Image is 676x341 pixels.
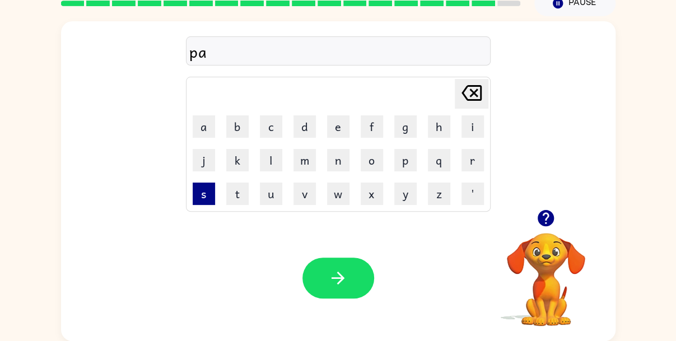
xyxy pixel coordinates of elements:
button: f [361,115,383,138]
button: i [461,115,484,138]
button: m [293,149,316,171]
button: ' [461,183,484,205]
button: x [361,183,383,205]
button: a [193,115,215,138]
button: v [293,183,316,205]
button: d [293,115,316,138]
video: Your browser must support playing .mp4 files to use Literably. Please try using another browser. [490,216,602,328]
button: w [327,183,349,205]
button: j [193,149,215,171]
button: r [461,149,484,171]
button: l [260,149,282,171]
button: n [327,149,349,171]
button: s [193,183,215,205]
button: g [394,115,417,138]
button: c [260,115,282,138]
button: k [226,149,249,171]
button: b [226,115,249,138]
div: pa [189,40,487,63]
button: h [428,115,450,138]
button: z [428,183,450,205]
button: e [327,115,349,138]
button: o [361,149,383,171]
button: y [394,183,417,205]
button: p [394,149,417,171]
button: u [260,183,282,205]
button: t [226,183,249,205]
button: q [428,149,450,171]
